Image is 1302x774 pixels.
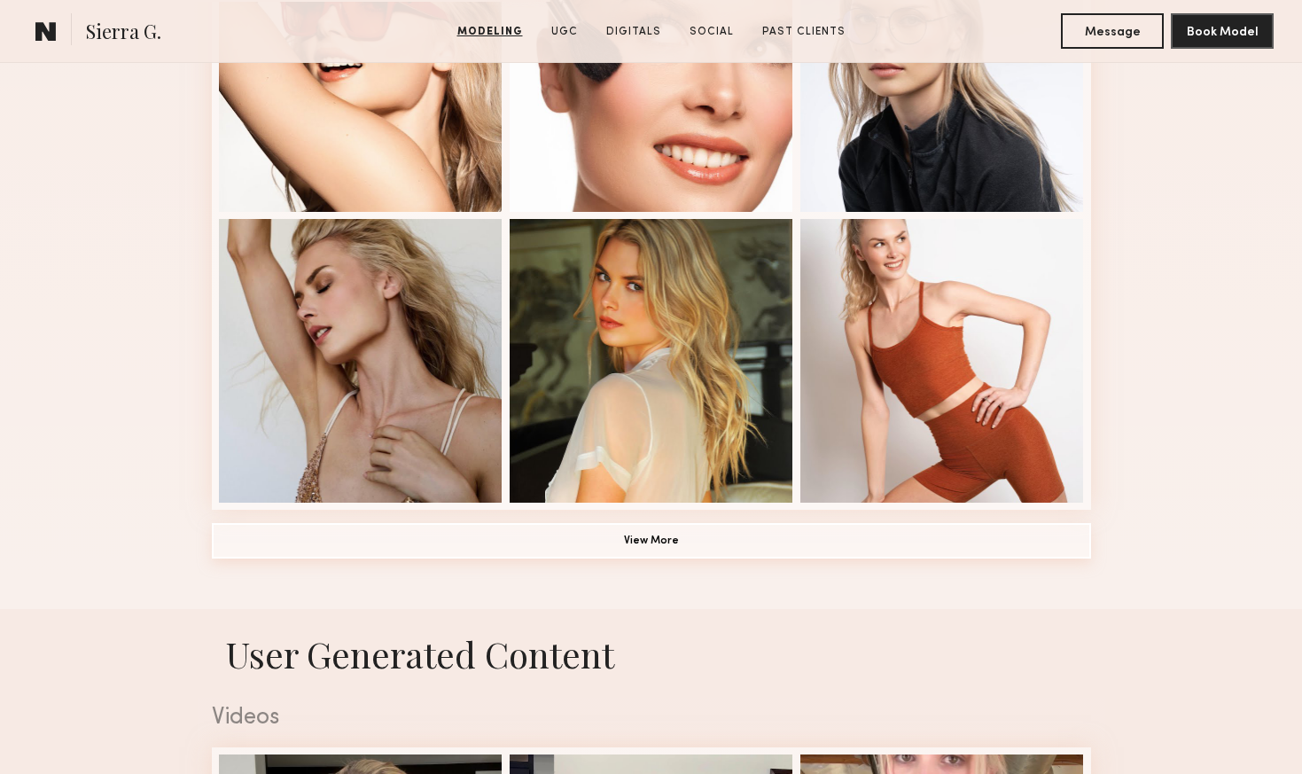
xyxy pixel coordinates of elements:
a: Book Model [1171,23,1274,38]
div: Videos [212,707,1091,730]
button: Book Model [1171,13,1274,49]
a: Digitals [599,24,668,40]
button: View More [212,523,1091,559]
a: Social [682,24,741,40]
a: Modeling [450,24,530,40]
span: Sierra G. [86,18,161,49]
h1: User Generated Content [198,630,1105,677]
a: Past Clients [755,24,853,40]
button: Message [1061,13,1164,49]
a: UGC [544,24,585,40]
